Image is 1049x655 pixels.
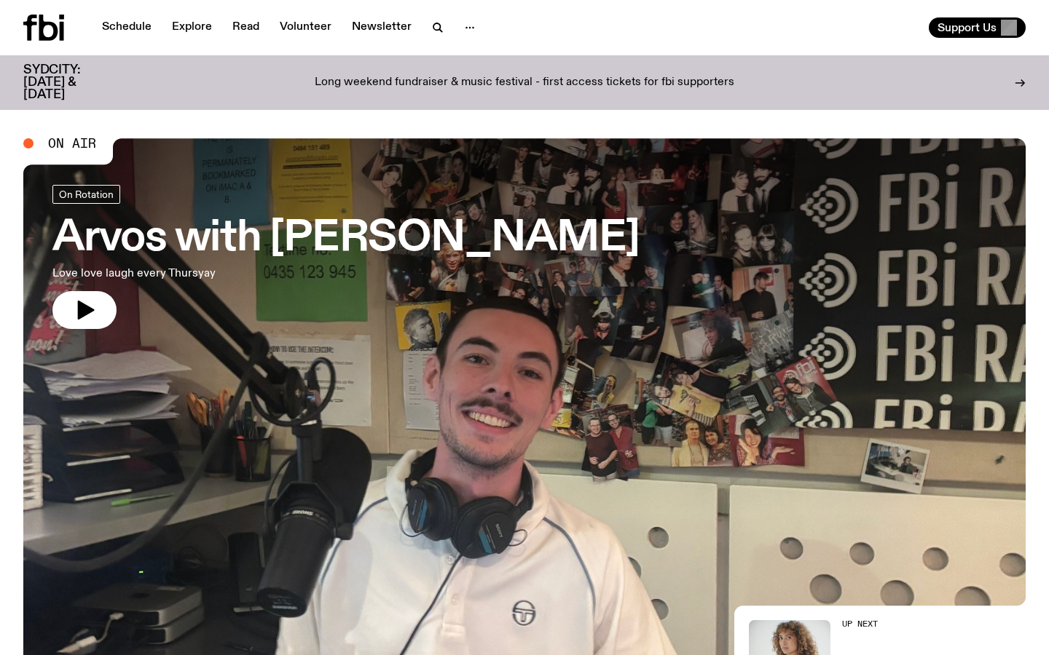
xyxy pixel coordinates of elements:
[52,185,120,204] a: On Rotation
[271,17,340,38] a: Volunteer
[343,17,420,38] a: Newsletter
[59,188,114,199] span: On Rotation
[315,76,734,90] p: Long weekend fundraiser & music festival - first access tickets for fbi supporters
[938,21,997,34] span: Support Us
[93,17,160,38] a: Schedule
[48,137,96,150] span: On Air
[163,17,221,38] a: Explore
[224,17,268,38] a: Read
[52,218,640,259] h3: Arvos with [PERSON_NAME]
[23,64,117,101] h3: SYDCITY: [DATE] & [DATE]
[929,17,1026,38] button: Support Us
[52,265,425,282] p: Love love laugh every Thursyay
[52,185,640,329] a: Arvos with [PERSON_NAME]Love love laugh every Thursyay
[842,620,1026,628] h2: Up Next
